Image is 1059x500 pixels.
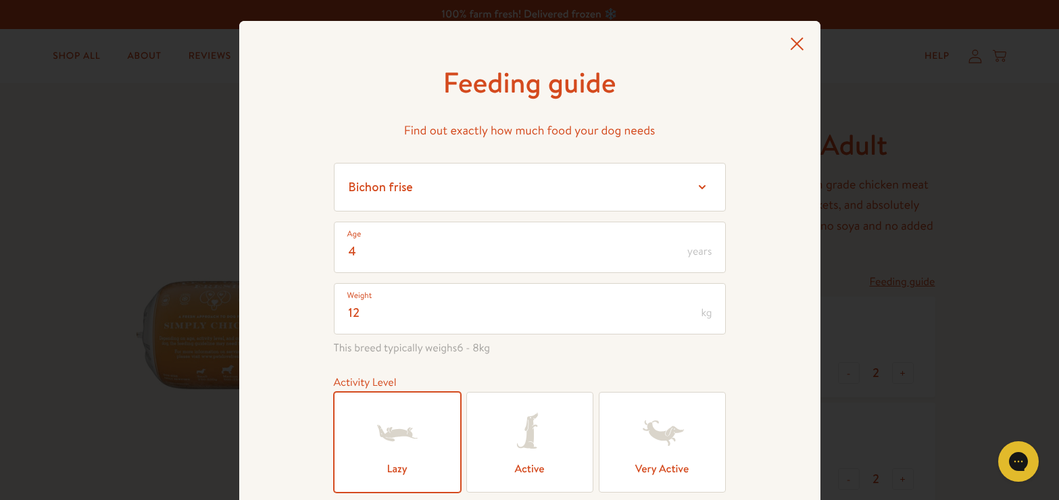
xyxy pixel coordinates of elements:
span: This breed typically weighs kg [334,339,726,357]
div: Activity Level [334,374,726,392]
label: Very Active [599,392,726,493]
label: Active [466,392,593,493]
input: Enter age [334,222,726,273]
span: years [687,246,712,257]
p: Find out exactly how much food your dog needs [334,120,726,141]
span: 6 - 8 [457,341,479,355]
label: Age [347,227,362,241]
label: Weight [347,289,372,302]
input: Enter weight [334,283,726,334]
label: Lazy [334,392,461,493]
iframe: Gorgias live chat messenger [991,436,1045,486]
span: kg [701,307,712,318]
h1: Feeding guide [334,64,726,101]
